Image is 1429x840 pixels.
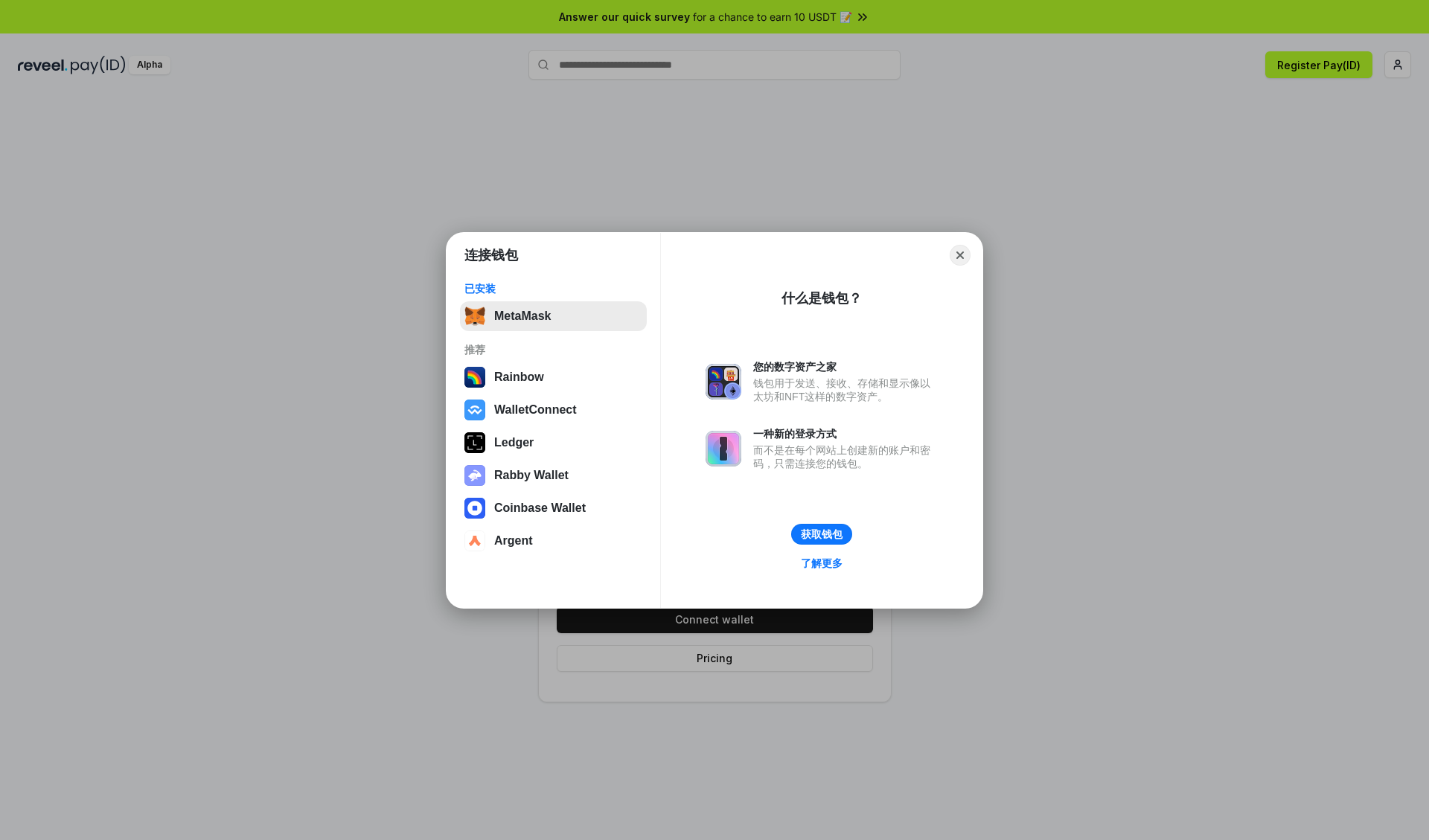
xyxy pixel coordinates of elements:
[753,360,938,373] div: 您的数字资产之家
[460,526,647,556] button: Argent
[792,554,851,573] a: 了解更多
[950,245,971,266] button: Close
[464,343,642,356] div: 推荐
[464,282,642,295] div: 已安装
[464,246,518,264] h1: 连接钱包
[494,310,551,323] div: MetaMask
[494,403,577,417] div: WalletConnect
[706,431,741,467] img: svg+xml,%3Csvg%20xmlns%3D%22http%3A%2F%2Fwww.w3.org%2F2000%2Fsvg%22%20fill%3D%22none%22%20viewBox...
[460,428,647,458] button: Ledger
[753,376,938,403] div: 钱包用于发送、接收、存储和显示像以太坊和NFT这样的数字资产。
[464,432,485,453] img: svg+xml,%3Csvg%20xmlns%3D%22http%3A%2F%2Fwww.w3.org%2F2000%2Fsvg%22%20width%3D%2228%22%20height%3...
[464,530,485,551] img: svg+xml,%3Csvg%20width%3D%2228%22%20height%3D%2228%22%20viewBox%3D%220%200%2028%2028%22%20fill%3D...
[706,364,741,400] img: svg+xml,%3Csvg%20xmlns%3D%22http%3A%2F%2Fwww.w3.org%2F2000%2Fsvg%22%20fill%3D%22none%22%20viewBox...
[460,395,647,425] button: WalletConnect
[464,400,485,420] img: svg+xml,%3Csvg%20width%3D%2228%22%20height%3D%2228%22%20viewBox%3D%220%200%2028%2028%22%20fill%3D...
[494,501,586,515] div: Coinbase Wallet
[460,461,647,490] button: Rabby Wallet
[494,436,534,449] div: Ledger
[464,465,485,486] img: svg+xml,%3Csvg%20xmlns%3D%22http%3A%2F%2Fwww.w3.org%2F2000%2Fsvg%22%20fill%3D%22none%22%20viewBox...
[801,557,843,570] div: 了解更多
[464,498,485,519] img: svg+xml,%3Csvg%20width%3D%2228%22%20height%3D%2228%22%20viewBox%3D%220%200%2028%2028%22%20fill%3D...
[781,289,862,307] div: 什么是钱包？
[460,301,647,331] button: MetaMask
[801,528,843,541] div: 获取钱包
[460,362,647,392] button: Rainbow
[494,371,544,384] div: Rainbow
[460,493,647,523] button: Coinbase Wallet
[464,306,485,327] img: svg+xml,%3Csvg%20fill%3D%22none%22%20height%3D%2233%22%20viewBox%3D%220%200%2035%2033%22%20width%...
[494,534,533,548] div: Argent
[494,469,569,482] div: Rabby Wallet
[753,427,938,440] div: 一种新的登录方式
[753,443,938,470] div: 而不是在每个网站上创建新的账户和密码，只需连接您的钱包。
[791,524,852,545] button: 获取钱包
[464,367,485,388] img: svg+xml,%3Csvg%20width%3D%22120%22%20height%3D%22120%22%20viewBox%3D%220%200%20120%20120%22%20fil...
